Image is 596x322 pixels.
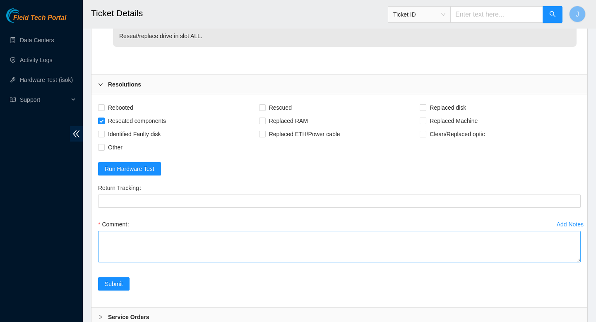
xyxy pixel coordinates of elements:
[576,9,579,19] span: J
[105,101,137,114] span: Rebooted
[426,101,469,114] span: Replaced disk
[98,218,133,231] label: Comment
[20,91,69,108] span: Support
[6,15,66,26] a: Akamai TechnologiesField Tech Portal
[266,114,311,127] span: Replaced RAM
[556,218,584,231] button: Add Notes
[266,101,295,114] span: Rescued
[105,141,126,154] span: Other
[13,14,66,22] span: Field Tech Portal
[20,57,53,63] a: Activity Logs
[98,82,103,87] span: right
[426,127,488,141] span: Clean/Replaced optic
[10,97,16,103] span: read
[108,80,141,89] b: Resolutions
[393,8,445,21] span: Ticket ID
[98,181,145,195] label: Return Tracking
[98,277,130,291] button: Submit
[569,6,586,22] button: J
[549,11,556,19] span: search
[426,114,481,127] span: Replaced Machine
[70,126,83,142] span: double-left
[98,195,581,208] input: Return Tracking
[98,231,581,262] textarea: Comment
[105,279,123,288] span: Submit
[98,315,103,320] span: right
[6,8,42,23] img: Akamai Technologies
[543,6,562,23] button: search
[105,127,164,141] span: Identified Faulty disk
[108,312,149,322] b: Service Orders
[91,75,587,94] div: Resolutions
[20,37,54,43] a: Data Centers
[105,114,169,127] span: Reseated components
[20,77,73,83] a: Hardware Test (isok)
[557,221,584,227] div: Add Notes
[105,164,154,173] span: Run Hardware Test
[266,127,344,141] span: Replaced ETH/Power cable
[450,6,543,23] input: Enter text here...
[98,162,161,175] button: Run Hardware Test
